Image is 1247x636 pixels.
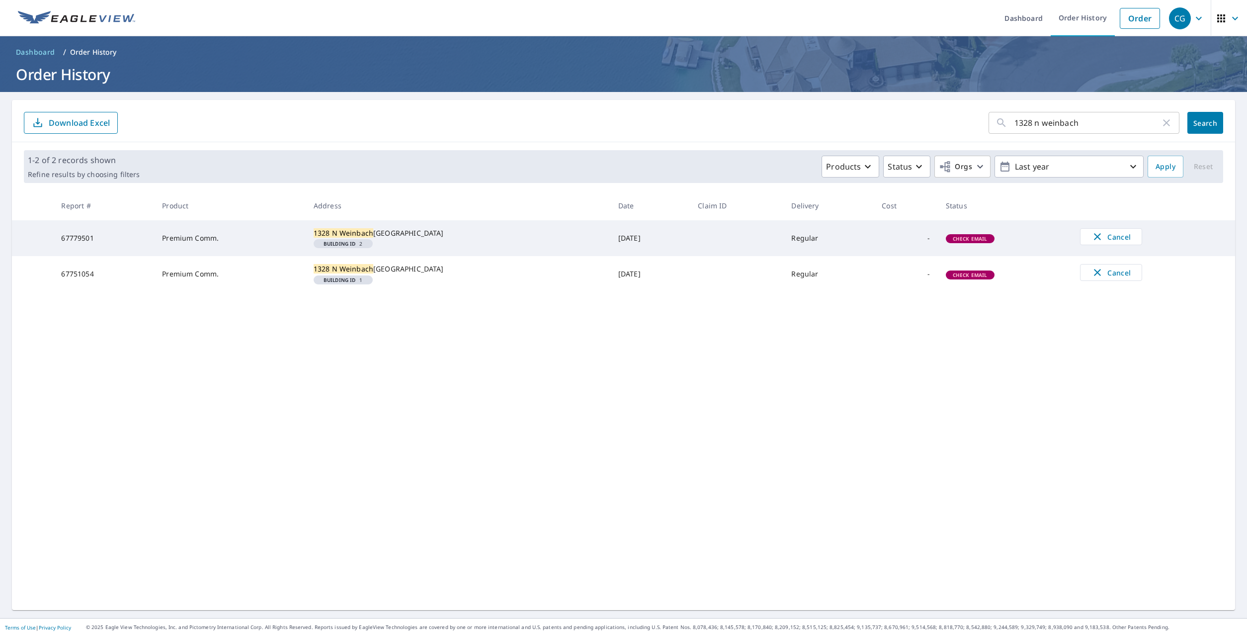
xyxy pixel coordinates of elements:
td: - [874,256,938,292]
th: Delivery [783,191,874,220]
button: Search [1187,112,1223,134]
span: Search [1195,118,1215,128]
mark: 1328 N Weinbach [314,264,373,273]
th: Report # [53,191,154,220]
td: Premium Comm. [154,256,306,292]
span: 2 [318,241,369,246]
button: Products [822,156,879,178]
img: EV Logo [18,11,135,26]
td: Regular [783,256,874,292]
th: Claim ID [690,191,783,220]
p: Products [826,161,861,173]
mark: 1328 N Weinbach [314,228,373,238]
td: [DATE] [610,256,690,292]
button: Orgs [934,156,991,178]
th: Product [154,191,306,220]
td: Premium Comm. [154,220,306,256]
div: [GEOGRAPHIC_DATA] [314,264,602,274]
p: | [5,625,71,631]
td: 67779501 [53,220,154,256]
p: Status [888,161,912,173]
p: Last year [1011,158,1127,176]
button: Apply [1148,156,1183,178]
em: Building ID [324,241,356,246]
span: 1 [318,277,369,282]
th: Status [938,191,1073,220]
span: Dashboard [16,47,55,57]
button: Status [883,156,930,178]
a: Dashboard [12,44,59,60]
span: Apply [1156,161,1175,173]
em: Building ID [324,277,356,282]
td: - [874,220,938,256]
button: Cancel [1080,228,1142,245]
th: Date [610,191,690,220]
span: Cancel [1090,267,1132,278]
input: Address, Report #, Claim ID, etc. [1014,109,1161,137]
div: CG [1169,7,1191,29]
a: Order [1120,8,1160,29]
th: Address [306,191,610,220]
span: Cancel [1090,231,1132,243]
button: Last year [995,156,1144,178]
span: Check Email [947,272,994,278]
button: Cancel [1080,264,1142,281]
p: Refine results by choosing filters [28,170,140,179]
p: 1-2 of 2 records shown [28,154,140,166]
p: Download Excel [49,117,110,128]
a: Privacy Policy [39,624,71,631]
td: [DATE] [610,220,690,256]
a: Terms of Use [5,624,36,631]
span: Orgs [939,161,972,173]
button: Download Excel [24,112,118,134]
h1: Order History [12,64,1235,85]
li: / [63,46,66,58]
td: Regular [783,220,874,256]
td: 67751054 [53,256,154,292]
nav: breadcrumb [12,44,1235,60]
span: Check Email [947,235,994,242]
div: [GEOGRAPHIC_DATA] [314,228,602,238]
p: Order History [70,47,117,57]
th: Cost [874,191,938,220]
p: © 2025 Eagle View Technologies, Inc. and Pictometry International Corp. All Rights Reserved. Repo... [86,624,1242,631]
